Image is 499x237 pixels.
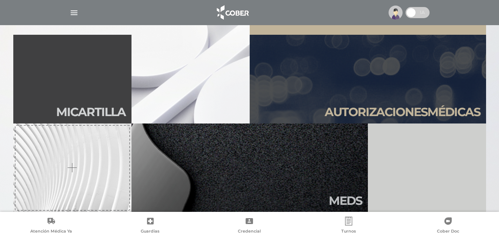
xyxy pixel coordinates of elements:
a: Cober Doc [398,217,498,236]
a: Turnos [299,217,399,236]
img: logo_cober_home-white.png [213,4,252,21]
a: Credencial [200,217,299,236]
a: Autorizacionesmédicas [250,35,486,123]
h2: Mi car tilla [56,105,126,119]
h2: Meds [329,194,362,208]
img: profile-placeholder.svg [389,6,403,20]
span: Turnos [341,228,356,235]
a: Atención Médica Ya [1,217,101,236]
a: Micartilla [13,35,131,123]
span: Credencial [238,228,261,235]
h2: Autori zaciones médicas [325,105,480,119]
a: Guardias [101,217,200,236]
span: Guardias [141,228,160,235]
img: Cober_menu-lines-white.svg [69,8,79,17]
span: Atención Médica Ya [30,228,72,235]
a: Meds [131,123,368,212]
span: Cober Doc [437,228,459,235]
